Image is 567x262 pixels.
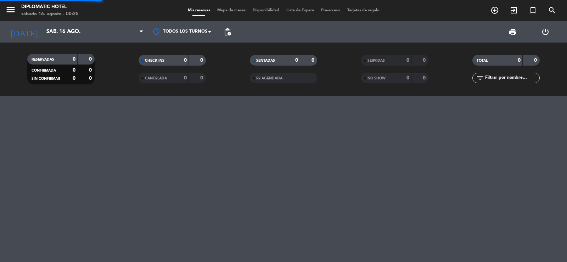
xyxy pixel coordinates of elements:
i: exit_to_app [510,6,518,15]
strong: 0 [89,57,93,62]
strong: 0 [73,68,75,73]
i: filter_list [476,74,484,82]
span: RESERVADAS [32,58,54,61]
span: Disponibilidad [249,9,283,12]
strong: 0 [518,58,521,63]
span: Mis reservas [184,9,214,12]
span: SIN CONFIRMAR [32,77,60,80]
i: menu [5,4,16,15]
button: menu [5,4,16,17]
span: print [509,28,517,36]
strong: 0 [184,58,187,63]
strong: 0 [406,76,409,80]
span: Tarjetas de regalo [344,9,383,12]
span: SENTADAS [256,59,275,62]
span: CONFIRMADA [32,69,56,72]
strong: 0 [406,58,409,63]
strong: 0 [534,58,538,63]
strong: 0 [295,58,298,63]
i: add_circle_outline [490,6,499,15]
span: Mapa de mesas [214,9,249,12]
strong: 0 [423,58,427,63]
strong: 0 [184,76,187,80]
div: sábado 16. agosto - 00:25 [21,11,79,18]
strong: 0 [200,76,204,80]
div: LOG OUT [529,21,562,43]
i: [DATE] [5,24,43,40]
strong: 0 [423,76,427,80]
span: RE AGENDADA [256,77,282,80]
div: Diplomatic Hotel [21,4,79,11]
i: turned_in_not [529,6,537,15]
span: SERVIDAS [367,59,385,62]
span: Pre-acceso [318,9,344,12]
span: pending_actions [223,28,232,36]
strong: 0 [73,76,75,81]
strong: 0 [200,58,204,63]
span: CHECK INS [145,59,164,62]
span: Lista de Espera [283,9,318,12]
span: CANCELADA [145,77,167,80]
strong: 0 [73,57,75,62]
strong: 0 [89,68,93,73]
i: power_settings_new [541,28,550,36]
i: search [548,6,556,15]
strong: 0 [311,58,316,63]
strong: 0 [89,76,93,81]
span: TOTAL [477,59,488,62]
input: Filtrar por nombre... [484,74,539,82]
i: arrow_drop_down [66,28,74,36]
span: NO SHOW [367,77,386,80]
